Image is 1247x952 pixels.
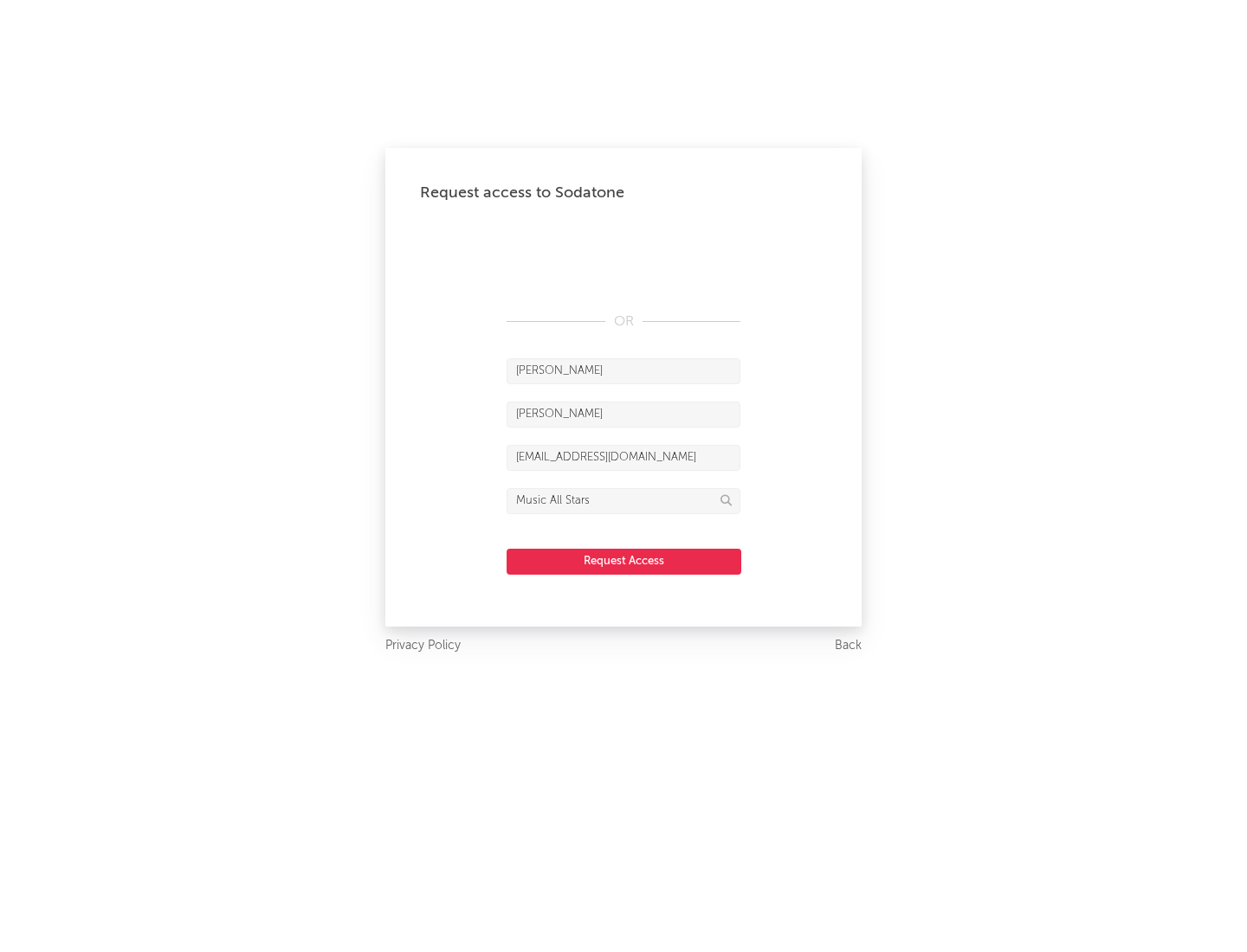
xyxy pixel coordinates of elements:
a: Back [835,635,862,657]
a: Privacy Policy [385,635,461,657]
div: OR [507,312,740,332]
input: Email [507,445,740,471]
div: Request access to Sodatone [420,183,827,203]
input: Division [507,488,740,514]
input: Last Name [507,402,740,428]
button: Request Access [507,549,741,575]
input: First Name [507,358,740,384]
